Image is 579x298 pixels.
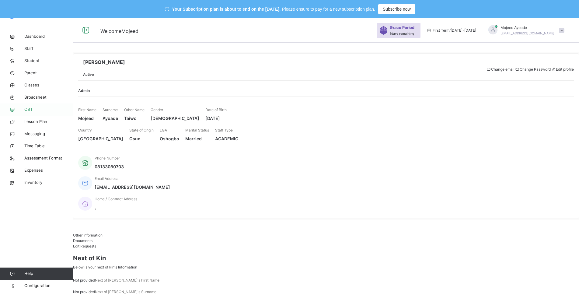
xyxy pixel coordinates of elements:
span: Grace Period [390,25,414,30]
span: [DATE] [205,115,227,121]
span: session/term information [427,28,476,33]
span: Edit Requests [73,244,96,248]
span: Change email [491,67,514,72]
span: Broadsheet [24,94,73,100]
span: Inventory [24,180,73,186]
span: Assessment Format [24,155,73,161]
span: First Name [78,107,96,112]
span: 1 days remaining [390,32,414,35]
span: Dashboard [24,33,73,40]
span: Surname [103,107,118,112]
span: Mojeed [78,115,96,121]
span: Configuration [24,283,73,289]
span: Not provided [73,278,95,282]
span: Active [83,72,94,77]
span: Email Address [95,176,118,181]
span: Ayoade [103,115,118,121]
span: LGA [160,128,167,132]
span: Parent [24,70,73,76]
span: State of Origin [129,128,154,132]
span: Below is your next of kin's Information [73,265,137,269]
span: Osun [129,135,154,142]
span: Country [78,128,92,132]
span: Oshogbo [160,135,179,142]
span: [PERSON_NAME] [83,58,125,66]
span: [EMAIL_ADDRESS][DOMAIN_NAME] [95,184,170,190]
span: Classes [24,82,73,88]
span: [GEOGRAPHIC_DATA] [78,135,123,142]
img: sticker-purple.71386a28dfed39d6af7621340158ba97.svg [380,26,387,35]
span: Next of Kin [73,254,579,263]
span: Taiwo [124,115,145,121]
span: [EMAIL_ADDRESS][DOMAIN_NAME] [501,31,554,35]
span: Help [24,271,73,277]
span: Change Password [520,67,551,72]
span: Lesson Plan [24,119,73,125]
span: Subscribe now [383,6,411,12]
span: Welcome Mojeed [100,28,138,34]
span: Messaging [24,131,73,137]
span: Phone Number [95,156,120,160]
div: MojeedAyoade [482,25,567,36]
span: Mojeed Ayoade [501,25,554,30]
span: Expenses [24,167,73,174]
span: Documents [73,238,92,243]
span: Other Name [124,107,145,112]
span: Date of Birth [205,107,227,112]
span: Not provided [73,289,95,294]
span: Other Information [73,233,103,237]
span: Time Table [24,143,73,149]
span: Married [185,135,209,142]
span: Gender [151,107,163,112]
span: [DEMOGRAPHIC_DATA] [151,115,199,121]
span: Home / Contract Address [95,197,137,201]
span: , [95,204,137,211]
span: Next of [PERSON_NAME]'s Surname [95,289,156,294]
span: Please ensure to pay for a new subscription plan. [282,6,375,12]
span: Staff [24,46,73,52]
span: Student [24,58,73,64]
span: Marital Status [185,128,209,132]
span: Next of [PERSON_NAME]'s First Name [95,278,159,282]
span: ACADEMIC [215,135,238,142]
span: Your Subscription plan is about to end on the [DATE]. [172,6,281,12]
span: Edit profile [556,67,574,72]
span: 08133080703 [95,163,124,170]
span: Admin [78,88,90,93]
span: CBT [24,107,73,113]
span: Staff Type [215,128,233,132]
